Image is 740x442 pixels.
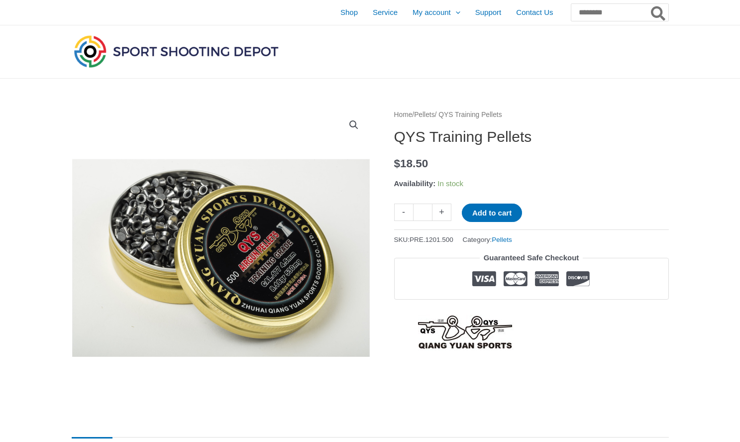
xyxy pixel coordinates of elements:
bdi: 18.50 [394,157,428,170]
button: Search [649,4,668,21]
a: QYS [394,315,537,350]
img: Sport Shooting Depot [72,33,281,70]
a: - [394,204,413,221]
a: + [432,204,451,221]
span: SKU: [394,233,453,246]
span: Availability: [394,179,436,188]
h1: QYS Training Pellets [394,128,669,146]
a: Home [394,111,413,118]
a: Pellets [492,236,512,243]
button: Add to cart [462,204,522,222]
span: Category: [463,233,512,246]
img: QYS Training Pellets [72,109,370,407]
input: Product quantity [413,204,432,221]
span: PRE.1201.500 [410,236,453,243]
a: View full-screen image gallery [345,116,363,134]
span: $ [394,157,401,170]
legend: Guaranteed Safe Checkout [480,251,583,265]
a: Pellets [414,111,434,118]
nav: Breadcrumb [394,109,669,121]
span: In stock [437,179,463,188]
